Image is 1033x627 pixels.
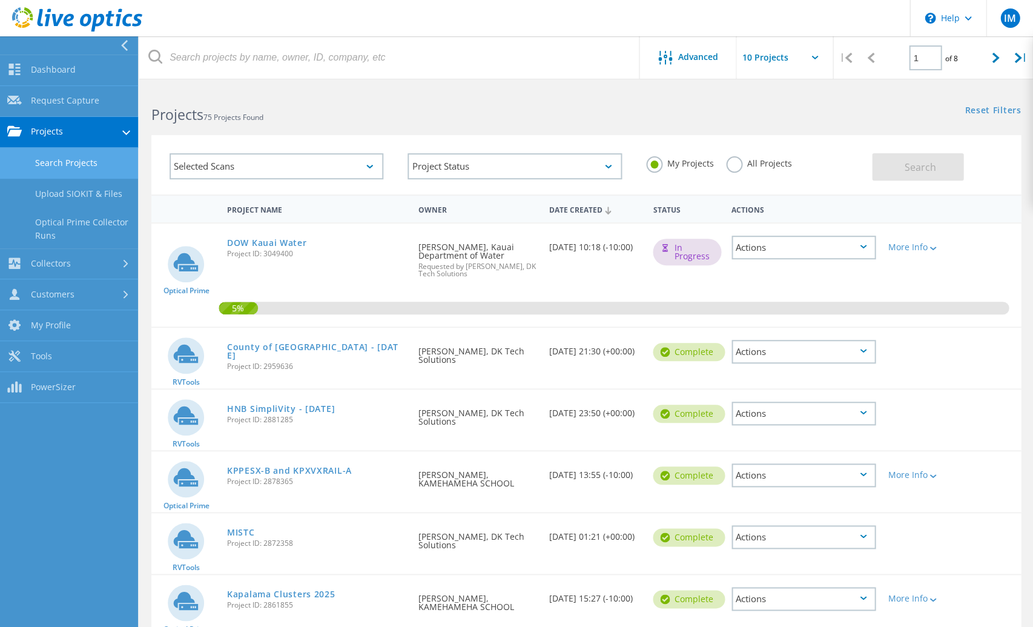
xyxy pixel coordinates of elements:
div: Actions [731,236,876,259]
span: Search [904,161,936,174]
a: County of [GEOGRAPHIC_DATA] - [DATE] [227,343,406,360]
div: Actions [731,525,876,549]
div: [PERSON_NAME], Kauai Department of Water [412,224,543,290]
div: Complete [653,590,725,608]
a: DOW Kauai Water [227,239,307,247]
div: Actions [731,340,876,363]
span: Project ID: 2959636 [227,363,406,370]
div: Complete [653,466,725,485]
div: Actions [725,197,882,220]
div: [PERSON_NAME], KAMEHAMEHA SCHOOL [412,451,543,500]
div: Owner [412,197,543,220]
div: [DATE] 13:55 (-10:00) [543,451,647,491]
div: Complete [653,528,725,546]
div: [PERSON_NAME], DK Tech Solutions [412,390,543,438]
span: Project ID: 3049400 [227,250,406,257]
div: | [1008,36,1033,79]
a: Kapalama Clusters 2025 [227,590,335,599]
span: RVTools [173,440,200,448]
b: Projects [151,105,203,124]
div: Date Created [543,197,647,221]
div: More Info [888,594,945,603]
span: 5% [219,302,258,313]
a: MISTC [227,528,255,537]
div: Status [647,197,725,220]
span: Project ID: 2872358 [227,540,406,547]
span: RVTools [173,379,200,386]
span: Advanced [678,53,718,61]
div: Selected Scans [170,153,383,179]
div: [DATE] 10:18 (-10:00) [543,224,647,264]
div: Project Status [408,153,621,179]
div: Actions [731,402,876,425]
div: | [833,36,858,79]
div: [DATE] 01:21 (+00:00) [543,513,647,553]
div: Project Name [221,197,412,220]
div: [DATE] 21:30 (+00:00) [543,328,647,368]
span: of 8 [945,53,957,64]
button: Search [872,153,963,181]
label: My Projects [646,156,714,168]
div: More Info [888,243,945,251]
span: Optical Prime [163,287,209,294]
span: RVTools [173,564,200,571]
span: 75 Projects Found [203,112,263,122]
div: [PERSON_NAME], DK Tech Solutions [412,328,543,376]
a: Live Optics Dashboard [12,25,142,34]
input: Search projects by name, owner, ID, company, etc [139,36,640,79]
span: Requested by [PERSON_NAME], DK Tech Solutions [418,263,536,277]
span: Optical Prime [163,502,209,509]
svg: \n [925,13,936,24]
span: Project ID: 2878365 [227,478,406,485]
div: [DATE] 15:27 (-10:00) [543,575,647,615]
div: Actions [731,463,876,487]
div: Complete [653,343,725,361]
div: Complete [653,405,725,423]
div: Actions [731,587,876,611]
div: [PERSON_NAME], DK Tech Solutions [412,513,543,562]
span: Project ID: 2881285 [227,416,406,423]
div: In Progress [653,239,721,265]
div: [PERSON_NAME], KAMEHAMEHA SCHOOL [412,575,543,623]
label: All Projects [726,156,792,168]
a: HNB SimpliVity - [DATE] [227,405,335,413]
div: [DATE] 23:50 (+00:00) [543,390,647,430]
a: KPPESX-B and KPXVXRAIL-A [227,466,352,475]
div: More Info [888,471,945,479]
span: Project ID: 2861855 [227,602,406,609]
span: IM [1003,13,1015,23]
a: Reset Filters [965,106,1021,116]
